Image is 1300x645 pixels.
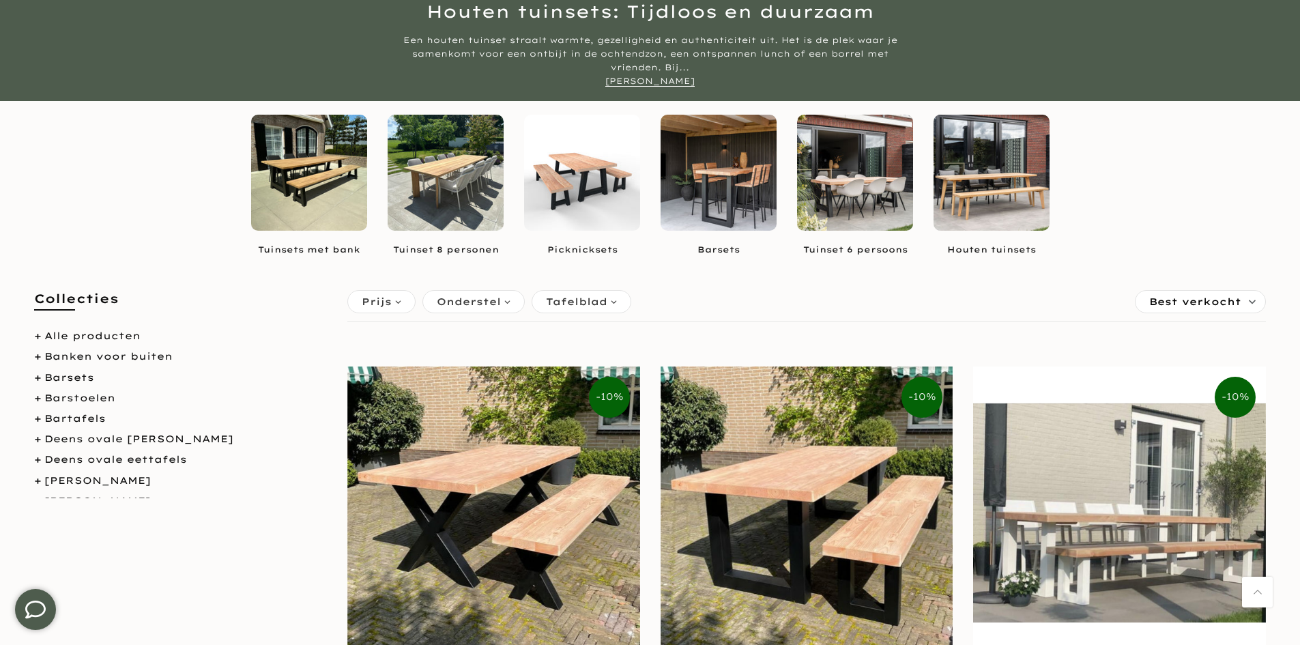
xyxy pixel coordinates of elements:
iframe: toggle-frame [1,575,70,644]
a: Bartafels [44,412,106,425]
a: Alle producten [44,330,141,342]
a: Barsets [661,244,777,256]
a: Banken voor buiten [44,350,173,362]
span: Best verkocht [1149,291,1241,313]
label: Sorteren:Best verkocht [1136,291,1265,313]
a: Tuinset 8 personen [388,244,504,256]
span: Prijs [362,294,392,309]
div: Een houten tuinset straalt warmte, gezelligheid en authenticiteit uit. Het is de plek waar je sam... [394,33,906,88]
span: Tafelblad [546,294,607,309]
h1: Houten tuinsets: Tijdloos en duurzaam [251,3,1050,20]
a: Tuinsets met bank [251,244,367,256]
a: Picknicksets [524,244,640,256]
span: -10% [1215,377,1256,418]
h5: Collecties [34,290,327,321]
a: [PERSON_NAME] [44,474,151,487]
a: Terug naar boven [1242,577,1273,607]
span: Onderstel [437,294,501,309]
span: -10% [901,377,942,418]
a: [PERSON_NAME] [605,76,695,87]
a: Deens ovale eettafels [44,453,187,465]
a: Deens ovale [PERSON_NAME] [44,433,233,445]
a: Houten tuinsets [934,244,1050,256]
a: Barsets [44,371,94,384]
span: -10% [589,377,630,418]
a: Barstoelen [44,392,115,404]
a: [PERSON_NAME] [44,495,151,507]
a: Tuinset 6 persoons [797,244,913,256]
